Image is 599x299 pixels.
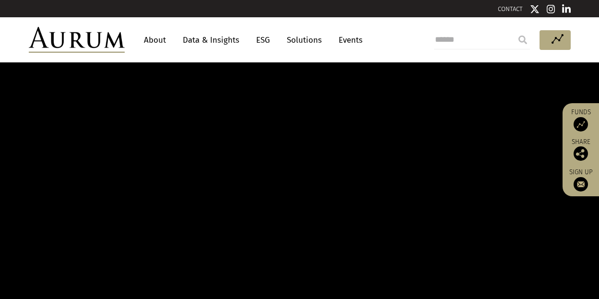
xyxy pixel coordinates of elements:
[562,4,571,14] img: Linkedin icon
[178,31,244,49] a: Data & Insights
[567,108,594,132] a: Funds
[574,177,588,191] img: Sign up to our newsletter
[574,146,588,161] img: Share this post
[567,139,594,161] div: Share
[513,30,532,49] input: Submit
[574,117,588,132] img: Access Funds
[498,5,523,12] a: CONTACT
[29,27,125,53] img: Aurum
[251,31,275,49] a: ESG
[547,4,555,14] img: Instagram icon
[334,31,363,49] a: Events
[567,168,594,191] a: Sign up
[139,31,171,49] a: About
[282,31,327,49] a: Solutions
[530,4,540,14] img: Twitter icon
